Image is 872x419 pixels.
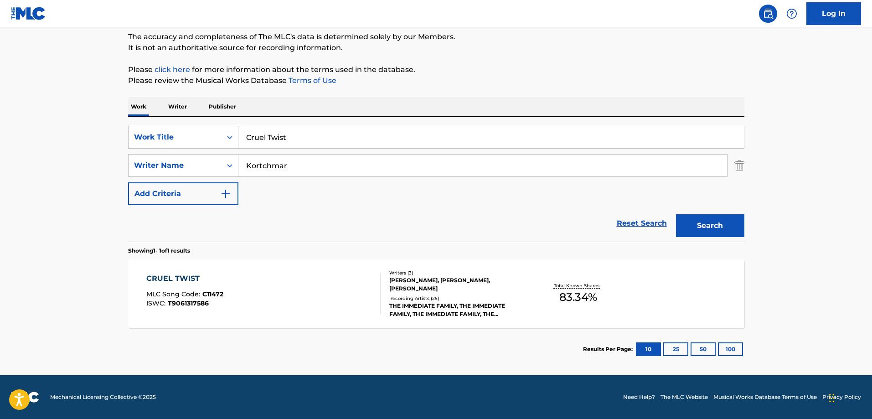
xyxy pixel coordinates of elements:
[623,393,655,401] a: Need Help?
[128,97,149,116] p: Work
[822,393,861,401] a: Privacy Policy
[50,393,156,401] span: Mechanical Licensing Collective © 2025
[660,393,708,401] a: The MLC Website
[389,295,527,302] div: Recording Artists ( 25 )
[128,64,744,75] p: Please for more information about the terms used in the database.
[134,160,216,171] div: Writer Name
[128,75,744,86] p: Please review the Musical Works Database
[165,97,190,116] p: Writer
[612,213,671,233] a: Reset Search
[128,31,744,42] p: The accuracy and completeness of The MLC's data is determined solely by our Members.
[806,2,861,25] a: Log In
[155,65,190,74] a: click here
[206,97,239,116] p: Publisher
[128,182,238,205] button: Add Criteria
[559,289,597,305] span: 83.34 %
[146,273,223,284] div: CRUEL TWIST
[636,342,661,356] button: 10
[389,269,527,276] div: Writers ( 3 )
[202,290,223,298] span: C11472
[287,76,336,85] a: Terms of Use
[718,342,743,356] button: 100
[829,384,835,412] div: Drag
[134,132,216,143] div: Work Title
[389,302,527,318] div: THE IMMEDIATE FAMILY, THE IMMEDIATE FAMILY, THE IMMEDIATE FAMILY, THE IMMEDIATE FAMILY, THE IMMED...
[713,393,817,401] a: Musical Works Database Terms of Use
[128,259,744,328] a: CRUEL TWISTMLC Song Code:C11472ISWC:T9061317586Writers (3)[PERSON_NAME], [PERSON_NAME], [PERSON_N...
[146,299,168,307] span: ISWC :
[128,42,744,53] p: It is not an authoritative source for recording information.
[734,154,744,177] img: Delete Criterion
[826,375,872,419] iframe: Chat Widget
[11,7,46,20] img: MLC Logo
[763,8,774,19] img: search
[220,188,231,199] img: 9d2ae6d4665cec9f34b9.svg
[759,5,777,23] a: Public Search
[663,342,688,356] button: 25
[783,5,801,23] div: Help
[389,276,527,293] div: [PERSON_NAME], [PERSON_NAME], [PERSON_NAME]
[786,8,797,19] img: help
[554,282,603,289] p: Total Known Shares:
[11,392,39,403] img: logo
[128,247,190,255] p: Showing 1 - 1 of 1 results
[691,342,716,356] button: 50
[146,290,202,298] span: MLC Song Code :
[128,126,744,242] form: Search Form
[676,214,744,237] button: Search
[168,299,209,307] span: T9061317586
[583,345,635,353] p: Results Per Page:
